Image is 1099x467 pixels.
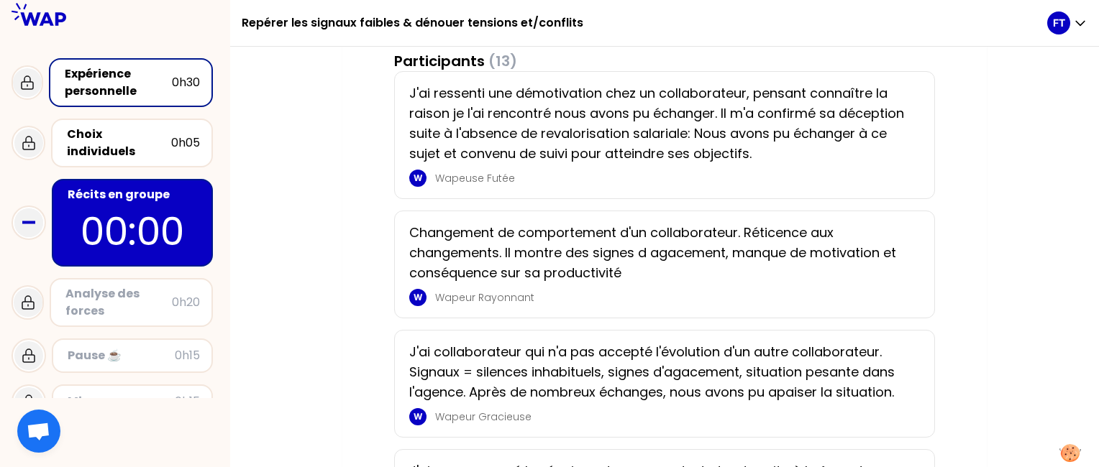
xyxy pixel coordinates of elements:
[409,83,911,164] p: J'ai ressenti une démotivation chez un collaborateur, pensant connaître la raison je l'ai rencont...
[414,411,422,422] p: W
[435,290,911,305] p: Wapeur Rayonnant
[414,172,422,184] p: W
[68,393,175,410] div: Mise en commun
[172,74,200,91] div: 0h30
[435,410,911,424] p: Wapeur Gracieuse
[17,410,60,453] div: Ouvrir le chat
[1053,16,1065,30] p: FT
[175,347,200,364] div: 0h15
[171,134,200,152] div: 0h05
[68,347,175,364] div: Pause ☕️
[409,223,911,283] p: Changement de comportement d'un collaborateur. Réticence aux changements. Il montre des signes d ...
[409,342,911,402] p: J'ai collaborateur qui n'a pas accepté l'évolution d'un autre collaborateur. Signaux = silences i...
[1047,11,1087,34] button: FT
[68,186,200,203] div: Récits en groupe
[488,51,517,71] span: (13)
[394,51,517,71] h3: Participants
[175,393,200,410] div: 0h15
[65,203,200,259] p: 00:00
[172,294,200,311] div: 0h20
[435,171,911,185] p: Wapeuse Futée
[65,65,172,100] div: Expérience personnelle
[65,285,172,320] div: Analyse des forces
[67,126,171,160] div: Choix individuels
[414,292,422,303] p: W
